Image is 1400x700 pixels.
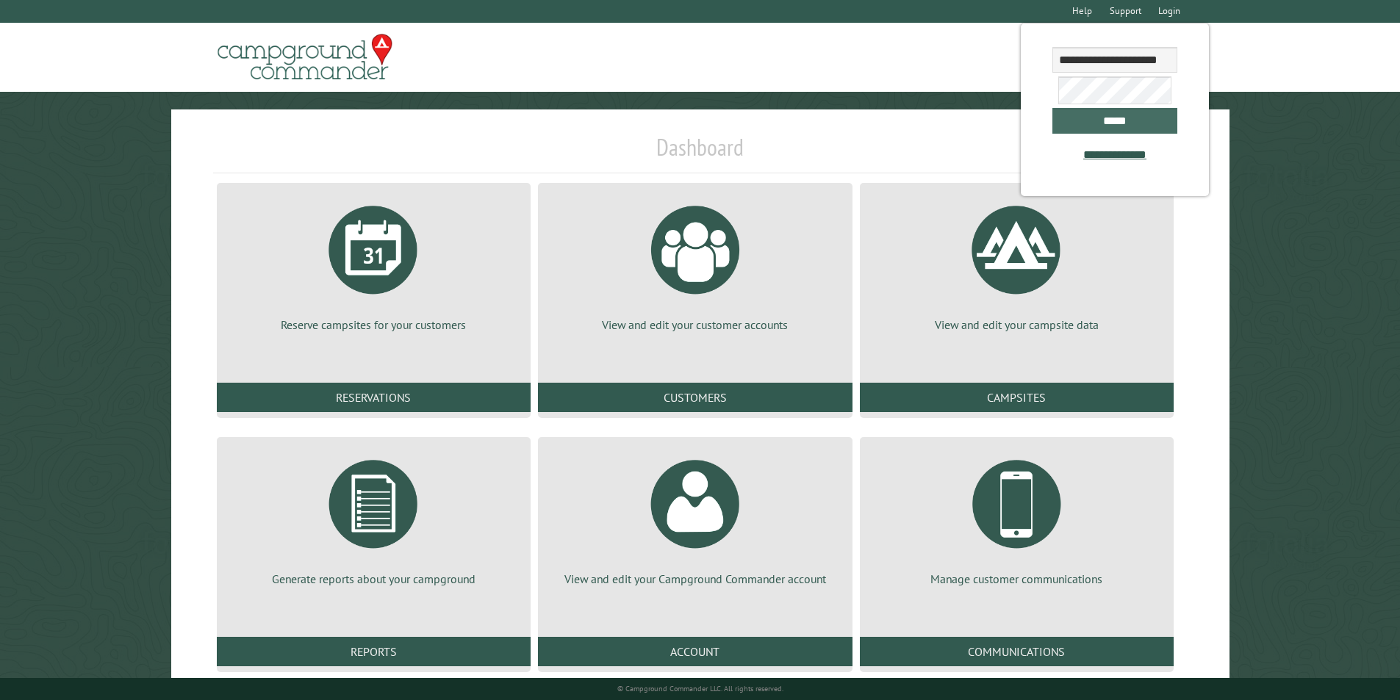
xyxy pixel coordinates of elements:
p: View and edit your Campground Commander account [556,571,834,587]
a: Reports [217,637,531,666]
a: Communications [860,637,1174,666]
a: Campsites [860,383,1174,412]
a: View and edit your Campground Commander account [556,449,834,587]
a: Manage customer communications [877,449,1156,587]
p: View and edit your campsite data [877,317,1156,333]
a: Reservations [217,383,531,412]
a: View and edit your customer accounts [556,195,834,333]
a: Reserve campsites for your customers [234,195,513,333]
p: View and edit your customer accounts [556,317,834,333]
img: Campground Commander [213,29,397,86]
a: Account [538,637,852,666]
h1: Dashboard [213,133,1188,173]
p: Manage customer communications [877,571,1156,587]
a: Customers [538,383,852,412]
a: Generate reports about your campground [234,449,513,587]
a: View and edit your campsite data [877,195,1156,333]
p: Generate reports about your campground [234,571,513,587]
small: © Campground Commander LLC. All rights reserved. [617,684,783,693]
p: Reserve campsites for your customers [234,317,513,333]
